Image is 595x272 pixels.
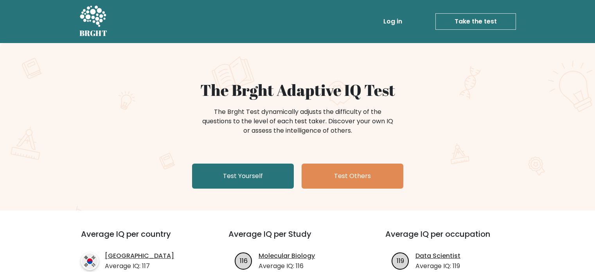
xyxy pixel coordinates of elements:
a: Log in [380,14,405,29]
h5: BRGHT [79,29,108,38]
p: Average IQ: 119 [415,261,460,271]
a: Data Scientist [415,251,460,261]
a: BRGHT [79,3,108,40]
p: Average IQ: 116 [259,261,315,271]
a: Test Others [302,164,403,189]
img: country [81,252,99,270]
div: The Brght Test dynamically adjusts the difficulty of the questions to the level of each test take... [200,107,395,135]
text: 119 [397,256,404,265]
a: Molecular Biology [259,251,315,261]
p: Average IQ: 117 [105,261,174,271]
a: Take the test [435,13,516,30]
a: [GEOGRAPHIC_DATA] [105,251,174,261]
text: 116 [240,256,248,265]
a: Test Yourself [192,164,294,189]
h1: The Brght Adaptive IQ Test [107,81,489,99]
h3: Average IQ per country [81,229,200,248]
h3: Average IQ per occupation [385,229,523,248]
h3: Average IQ per Study [228,229,367,248]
